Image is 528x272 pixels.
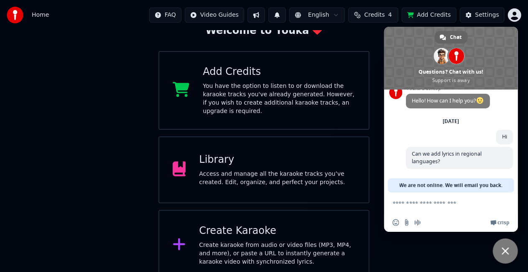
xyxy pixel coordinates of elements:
div: You have the option to listen to or download the karaoke tracks you've already generated. However... [203,82,355,115]
span: Send a file [403,219,410,226]
a: Chat [435,31,468,44]
span: Credits [364,11,385,19]
span: We are not online. We will email you back. [400,178,503,192]
div: [DATE] [443,119,459,124]
a: Crisp [490,219,510,226]
a: Close chat [493,239,518,264]
span: Insert an emoji [393,219,399,226]
div: Create Karaoke [199,224,355,238]
button: Settings [460,8,505,23]
div: Access and manage all the karaoke tracks you’ve created. Edit, organize, and perfect your projects. [199,170,355,187]
textarea: Compose your message... [393,192,493,213]
span: Chat [450,31,462,44]
div: Add Credits [203,65,355,79]
div: Welcome to Youka [206,24,323,38]
span: Crisp [497,219,510,226]
button: Add Credits [402,8,457,23]
span: Can we add lyrics in regional languages? [412,150,482,165]
div: Create karaoke from audio or video files (MP3, MP4, and more), or paste a URL to instantly genera... [199,241,355,266]
button: FAQ [149,8,181,23]
div: Settings [475,11,499,19]
span: Audio message [414,219,421,226]
button: Video Guides [185,8,244,23]
button: Credits4 [348,8,398,23]
nav: breadcrumb [32,11,49,19]
span: Hi [502,133,507,140]
img: youka [7,7,23,23]
span: Hello! How can I help you? [412,97,484,104]
span: 4 [388,11,392,19]
span: Home [32,11,49,19]
div: Library [199,153,355,167]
